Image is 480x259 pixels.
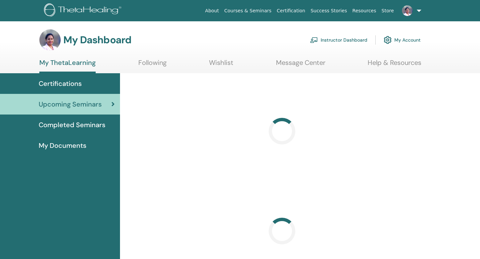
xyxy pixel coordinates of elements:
[209,59,233,72] a: Wishlist
[63,34,131,46] h3: My Dashboard
[379,5,397,17] a: Store
[350,5,379,17] a: Resources
[310,33,367,47] a: Instructor Dashboard
[138,59,167,72] a: Following
[402,5,413,16] img: default.jpg
[39,29,61,51] img: default.jpg
[39,79,82,89] span: Certifications
[39,99,102,109] span: Upcoming Seminars
[39,140,86,150] span: My Documents
[384,33,421,47] a: My Account
[276,59,325,72] a: Message Center
[39,120,105,130] span: Completed Seminars
[222,5,274,17] a: Courses & Seminars
[39,59,96,73] a: My ThetaLearning
[274,5,308,17] a: Certification
[310,37,318,43] img: chalkboard-teacher.svg
[202,5,221,17] a: About
[308,5,350,17] a: Success Stories
[368,59,421,72] a: Help & Resources
[44,3,124,18] img: logo.png
[384,34,392,46] img: cog.svg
